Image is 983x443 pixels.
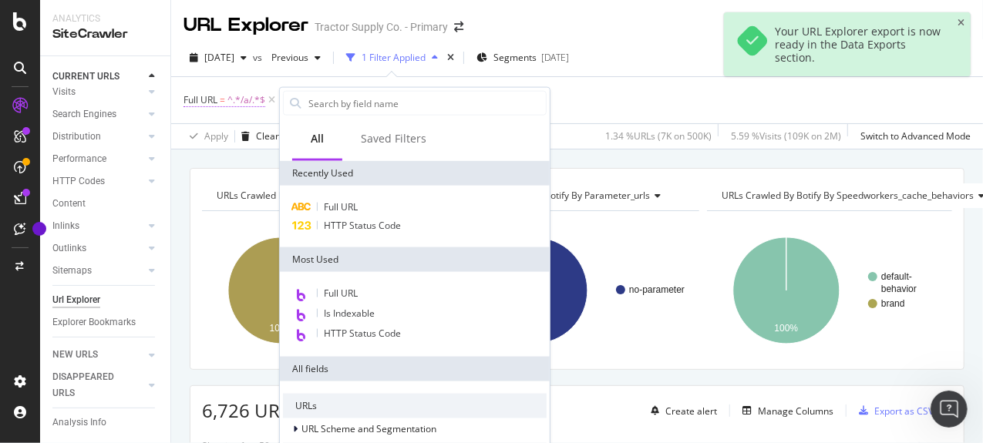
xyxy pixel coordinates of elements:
[52,69,144,85] a: CURRENT URLS
[707,223,948,357] svg: A chart.
[311,131,324,146] div: All
[881,298,905,309] text: brand
[52,84,76,100] div: Visits
[283,394,547,418] div: URLs
[52,314,160,331] a: Explorer Bookmarks
[493,51,537,64] span: Segments
[52,106,144,122] a: Search Engines
[280,161,550,186] div: Recently Used
[52,292,160,308] a: Url Explorer
[52,314,136,331] div: Explorer Bookmarks
[52,292,100,308] div: Url Explorer
[775,25,943,64] div: Your URL Explorer export is now ready in the Data Exports section.
[52,414,160,431] a: Analysis Info
[52,173,144,190] a: HTTP Codes
[605,129,712,143] div: 1.34 % URLs ( 7K on 500K )
[860,129,971,143] div: Switch to Advanced Mode
[265,45,327,70] button: Previous
[665,404,717,418] div: Create alert
[183,93,217,106] span: Full URL
[52,129,101,145] div: Distribution
[466,183,686,208] h4: URLs Crawled By Botify By parameter_urls
[324,287,358,300] span: Full URL
[881,284,917,294] text: behavior
[278,91,340,109] button: Add Filter
[202,223,443,357] svg: A chart.
[183,124,228,149] button: Apply
[52,369,130,401] div: DISAPPEARED URLS
[736,401,833,420] button: Manage Columns
[361,131,426,146] div: Saved Filters
[362,51,426,64] div: 1 Filter Applied
[52,12,158,25] div: Analytics
[183,12,308,39] div: URL Explorer
[280,357,550,381] div: All fields
[32,222,46,236] div: Tooltip anchor
[454,22,463,32] div: arrow-right-arrow-left
[722,189,974,202] span: URLs Crawled By Botify By speedworkers_cache_behaviors
[52,84,144,100] a: Visits
[324,307,375,320] span: Is Indexable
[470,45,575,70] button: Segments[DATE]
[324,327,401,340] span: HTTP Status Code
[202,398,355,423] span: 6,726 URLs found
[52,218,79,234] div: Inlinks
[52,151,106,167] div: Performance
[455,223,696,357] svg: A chart.
[881,271,912,282] text: default-
[52,129,144,145] a: Distribution
[324,219,401,232] span: HTTP Status Code
[315,19,448,35] div: Tractor Supply Co. - Primary
[256,129,279,143] div: Clear
[340,45,444,70] button: 1 Filter Applied
[52,263,144,279] a: Sitemaps
[444,50,457,65] div: times
[52,25,158,43] div: SiteCrawler
[214,183,433,208] h4: URLs Crawled By Botify By pagetype
[52,218,144,234] a: Inlinks
[52,69,120,85] div: CURRENT URLS
[217,189,372,202] span: URLs Crawled By Botify By pagetype
[307,92,546,115] input: Search by field name
[645,398,717,423] button: Create alert
[253,51,265,64] span: vs
[183,45,253,70] button: [DATE]
[731,129,841,143] div: 5.59 % Visits ( 109K on 2M )
[52,263,92,279] div: Sitemaps
[204,129,228,143] div: Apply
[853,398,934,423] button: Export as CSV
[220,93,225,106] span: =
[324,200,358,213] span: Full URL
[931,391,968,428] iframe: Intercom live chat
[280,247,550,272] div: Most Used
[52,240,86,257] div: Outlinks
[52,347,144,363] a: NEW URLS
[874,404,934,418] div: Export as CSV
[52,414,106,431] div: Analysis Info
[204,51,234,64] span: 2025 Aug. 11th
[854,124,971,149] button: Switch to Advanced Mode
[52,240,144,257] a: Outlinks
[958,18,964,28] div: close toast
[52,106,116,122] div: Search Engines
[52,196,86,212] div: Content
[265,51,308,64] span: Previous
[270,323,294,334] text: 100%
[52,347,98,363] div: NEW URLS
[629,284,685,295] text: no-parameter
[52,369,144,401] a: DISAPPEARED URLS
[758,404,833,418] div: Manage Columns
[301,422,436,435] span: URL Scheme and Segmentation
[775,323,799,334] text: 100%
[541,51,569,64] div: [DATE]
[52,173,105,190] div: HTTP Codes
[52,196,160,212] a: Content
[52,151,144,167] a: Performance
[235,124,279,149] button: Clear
[470,189,651,202] span: URLs Crawled By Botify By parameter_urls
